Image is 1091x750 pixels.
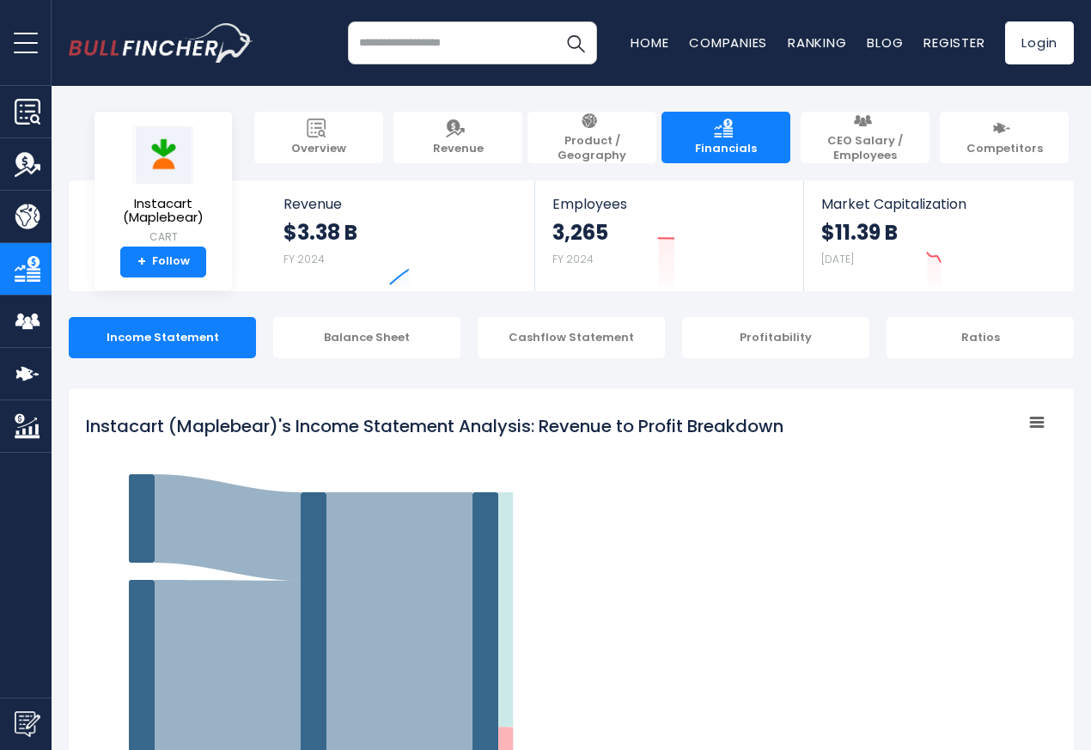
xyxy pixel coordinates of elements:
[821,252,854,266] small: [DATE]
[552,196,785,212] span: Employees
[809,134,921,163] span: CEO Salary / Employees
[887,317,1074,358] div: Ratios
[821,196,1055,212] span: Market Capitalization
[631,34,668,52] a: Home
[527,112,656,163] a: Product / Geography
[69,23,253,63] a: Go to homepage
[291,142,346,156] span: Overview
[821,219,898,246] strong: $11.39 B
[552,252,594,266] small: FY 2024
[966,142,1043,156] span: Competitors
[554,21,597,64] button: Search
[108,229,218,245] small: CART
[535,180,802,291] a: Employees 3,265 FY 2024
[478,317,665,358] div: Cashflow Statement
[120,247,206,277] a: +Follow
[682,317,869,358] div: Profitability
[283,219,357,246] strong: $3.38 B
[536,134,648,163] span: Product / Geography
[283,196,518,212] span: Revenue
[433,142,484,156] span: Revenue
[283,252,325,266] small: FY 2024
[1005,21,1074,64] a: Login
[69,23,253,63] img: bullfincher logo
[923,34,984,52] a: Register
[804,180,1072,291] a: Market Capitalization $11.39 B [DATE]
[801,112,929,163] a: CEO Salary / Employees
[108,197,218,225] span: Instacart (Maplebear)
[254,112,383,163] a: Overview
[137,254,146,270] strong: +
[86,414,783,438] tspan: Instacart (Maplebear)'s Income Statement Analysis: Revenue to Profit Breakdown
[788,34,846,52] a: Ranking
[940,112,1069,163] a: Competitors
[867,34,903,52] a: Blog
[689,34,767,52] a: Companies
[107,125,219,247] a: Instacart (Maplebear) CART
[69,317,256,358] div: Income Statement
[266,180,535,291] a: Revenue $3.38 B FY 2024
[695,142,757,156] span: Financials
[273,317,460,358] div: Balance Sheet
[393,112,522,163] a: Revenue
[661,112,790,163] a: Financials
[552,219,608,246] strong: 3,265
